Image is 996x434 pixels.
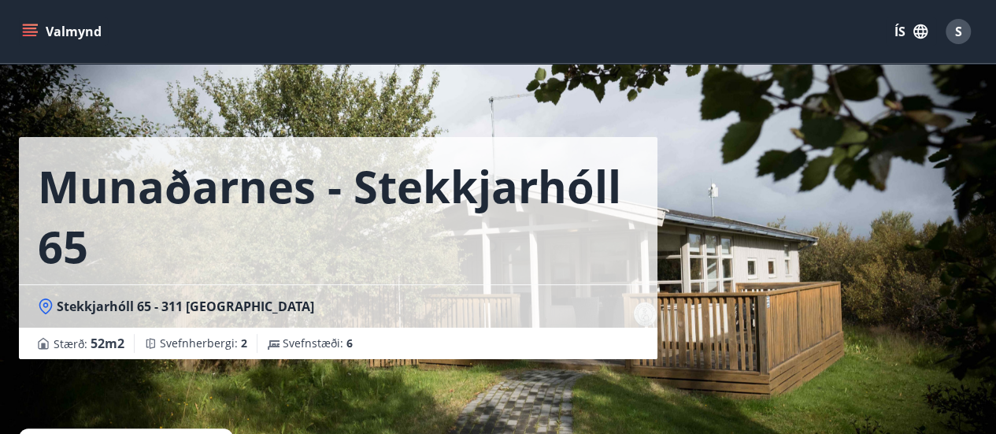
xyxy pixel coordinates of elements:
span: Stærð : [54,334,124,353]
span: 52 m2 [91,335,124,352]
span: Svefnherbergi : [160,336,247,351]
span: 2 [241,336,247,351]
span: Svefnstæði : [283,336,353,351]
button: menu [19,17,108,46]
span: 6 [346,336,353,351]
span: Stekkjarhóll 65 - 311 [GEOGRAPHIC_DATA] [57,298,314,315]
h1: Munaðarnes - Stekkjarhóll 65 [38,156,639,276]
span: S [955,23,962,40]
button: S [939,13,977,50]
button: ÍS [886,17,936,46]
